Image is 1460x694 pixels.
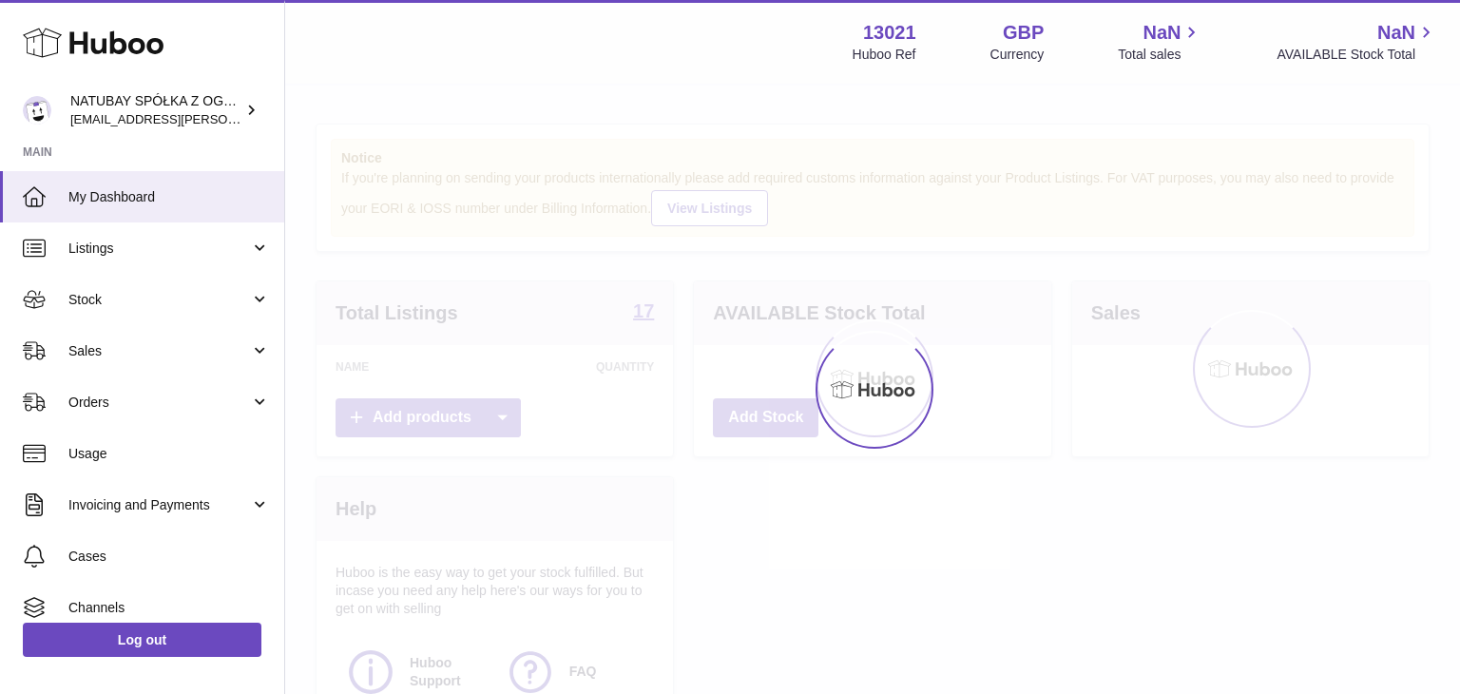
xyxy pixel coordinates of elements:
[990,46,1045,64] div: Currency
[68,240,250,258] span: Listings
[1277,46,1437,64] span: AVAILABLE Stock Total
[23,96,51,125] img: kacper.antkowski@natubay.pl
[68,394,250,412] span: Orders
[853,46,916,64] div: Huboo Ref
[1003,20,1044,46] strong: GBP
[68,548,270,566] span: Cases
[1377,20,1415,46] span: NaN
[68,496,250,514] span: Invoicing and Payments
[863,20,916,46] strong: 13021
[70,111,381,126] span: [EMAIL_ADDRESS][PERSON_NAME][DOMAIN_NAME]
[68,445,270,463] span: Usage
[1277,20,1437,64] a: NaN AVAILABLE Stock Total
[68,188,270,206] span: My Dashboard
[1118,46,1202,64] span: Total sales
[1143,20,1181,46] span: NaN
[1118,20,1202,64] a: NaN Total sales
[70,92,241,128] div: NATUBAY SPÓŁKA Z OGRANICZONĄ ODPOWIEDZIALNOŚCIĄ
[68,291,250,309] span: Stock
[68,342,250,360] span: Sales
[68,599,270,617] span: Channels
[23,623,261,657] a: Log out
